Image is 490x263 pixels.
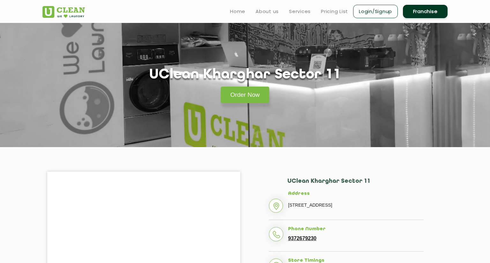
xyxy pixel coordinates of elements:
[230,8,245,15] a: Home
[288,236,316,241] a: 9372679230
[287,178,424,191] h2: UClean Kharghar Sector 11
[42,6,85,18] img: UClean Laundry and Dry Cleaning
[288,200,424,210] p: [STREET_ADDRESS]
[289,8,311,15] a: Services
[288,226,424,232] h5: Phone Number
[256,8,279,15] a: About us
[353,5,398,18] a: Login/Signup
[321,8,348,15] a: Pricing List
[288,191,424,197] h5: Address
[221,87,269,103] a: Order Now
[149,67,341,83] h1: UClean Kharghar Sector 11
[403,5,448,18] a: Franchise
